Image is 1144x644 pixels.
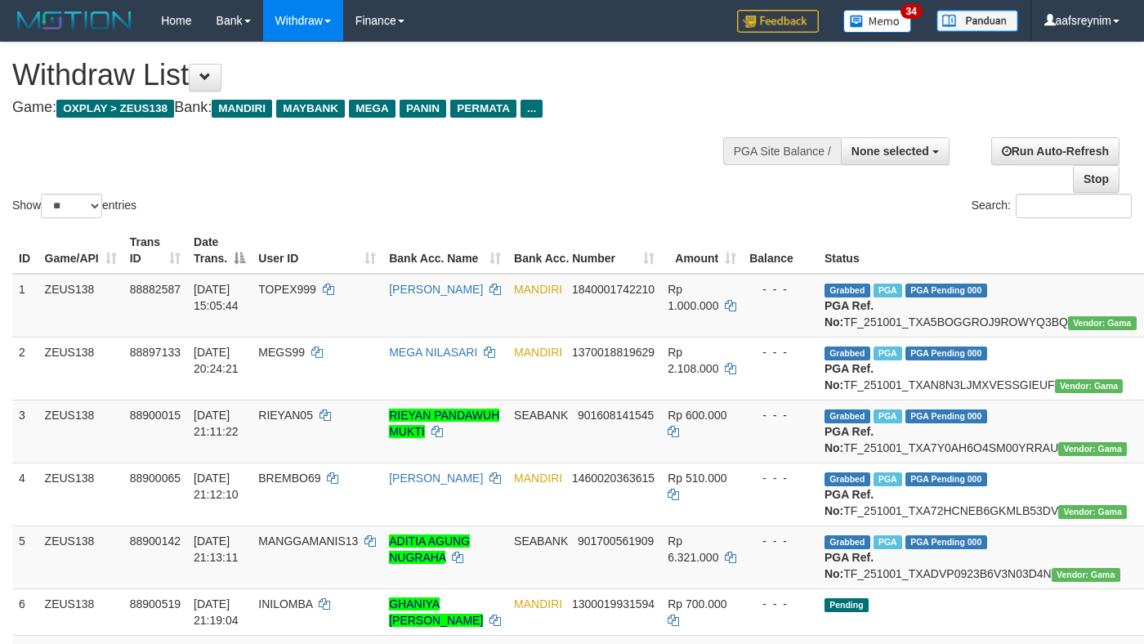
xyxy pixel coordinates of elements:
[1055,379,1124,393] span: Vendor URL: https://trx31.1velocity.biz
[749,470,811,486] div: - - -
[130,597,181,610] span: 88900519
[389,597,483,627] a: GHANIYA [PERSON_NAME]
[824,284,870,297] span: Grabbed
[258,346,305,359] span: MEGS99
[38,337,123,400] td: ZEUS138
[400,100,446,118] span: PANIN
[1058,505,1127,519] span: Vendor URL: https://trx31.1velocity.biz
[874,347,902,360] span: Marked by aafsolysreylen
[56,100,174,118] span: OXPLAY > ZEUS138
[130,283,181,296] span: 88882587
[382,227,507,274] th: Bank Acc. Name: activate to sort column ascending
[212,100,272,118] span: MANDIRI
[514,409,568,422] span: SEABANK
[38,463,123,525] td: ZEUS138
[874,409,902,423] span: Marked by aaftrukkakada
[572,472,655,485] span: Copy 1460020363615 to clipboard
[578,409,654,422] span: Copy 901608141545 to clipboard
[723,137,841,165] div: PGA Site Balance /
[905,347,987,360] span: PGA Pending
[258,283,316,296] span: TOPEX999
[737,10,819,33] img: Feedback.jpg
[521,100,543,118] span: ...
[743,227,818,274] th: Balance
[668,597,726,610] span: Rp 700.000
[905,409,987,423] span: PGA Pending
[12,100,746,116] h4: Game: Bank:
[258,409,313,422] span: RIEYAN05
[389,346,477,359] a: MEGA NILASARI
[824,347,870,360] span: Grabbed
[824,598,869,612] span: Pending
[12,525,38,588] td: 5
[12,463,38,525] td: 4
[824,299,874,329] b: PGA Ref. No:
[818,274,1143,338] td: TF_251001_TXA5BOGGROJ9ROWYQ3BQ
[668,534,718,564] span: Rp 6.321.000
[41,194,102,218] select: Showentries
[38,274,123,338] td: ZEUS138
[749,407,811,423] div: - - -
[572,283,655,296] span: Copy 1840001742210 to clipboard
[12,588,38,635] td: 6
[514,534,568,548] span: SEABANK
[514,283,562,296] span: MANDIRI
[187,227,252,274] th: Date Trans.: activate to sort column descending
[668,472,726,485] span: Rp 510.000
[818,400,1143,463] td: TF_251001_TXA7Y0AH6O4SM00YRRAU
[668,346,718,375] span: Rp 2.108.000
[972,194,1132,218] label: Search:
[38,588,123,635] td: ZEUS138
[824,488,874,517] b: PGA Ref. No:
[389,472,483,485] a: [PERSON_NAME]
[668,409,726,422] span: Rp 600.000
[749,533,811,549] div: - - -
[12,194,136,218] label: Show entries
[130,472,181,485] span: 88900065
[818,227,1143,274] th: Status
[389,283,483,296] a: [PERSON_NAME]
[130,409,181,422] span: 88900015
[824,551,874,580] b: PGA Ref. No:
[258,534,358,548] span: MANGGAMANIS13
[874,472,902,486] span: Marked by aaftanly
[38,525,123,588] td: ZEUS138
[12,400,38,463] td: 3
[749,344,811,360] div: - - -
[12,337,38,400] td: 2
[38,227,123,274] th: Game/API: activate to sort column ascending
[578,534,654,548] span: Copy 901700561909 to clipboard
[389,409,499,438] a: RIEYAN PANDAWUH MUKTI
[668,283,718,312] span: Rp 1.000.000
[749,281,811,297] div: - - -
[123,227,187,274] th: Trans ID: activate to sort column ascending
[824,472,870,486] span: Grabbed
[818,337,1143,400] td: TF_251001_TXAN8N3LJMXVESSGIEUF
[1058,442,1127,456] span: Vendor URL: https://trx31.1velocity.biz
[572,597,655,610] span: Copy 1300019931594 to clipboard
[194,346,239,375] span: [DATE] 20:24:21
[194,283,239,312] span: [DATE] 15:05:44
[514,472,562,485] span: MANDIRI
[194,472,239,501] span: [DATE] 21:12:10
[514,346,562,359] span: MANDIRI
[194,597,239,627] span: [DATE] 21:19:04
[194,534,239,564] span: [DATE] 21:13:11
[936,10,1018,32] img: panduan.png
[824,425,874,454] b: PGA Ref. No:
[991,137,1119,165] a: Run Auto-Refresh
[874,535,902,549] span: Marked by aaftrukkakada
[130,534,181,548] span: 88900142
[349,100,395,118] span: MEGA
[12,59,746,92] h1: Withdraw List
[824,535,870,549] span: Grabbed
[1016,194,1132,218] input: Search:
[572,346,655,359] span: Copy 1370018819629 to clipboard
[843,10,912,33] img: Button%20Memo.svg
[38,400,123,463] td: ZEUS138
[1052,568,1120,582] span: Vendor URL: https://trx31.1velocity.biz
[507,227,661,274] th: Bank Acc. Number: activate to sort column ascending
[874,284,902,297] span: Marked by aafnoeunsreypich
[905,535,987,549] span: PGA Pending
[749,596,811,612] div: - - -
